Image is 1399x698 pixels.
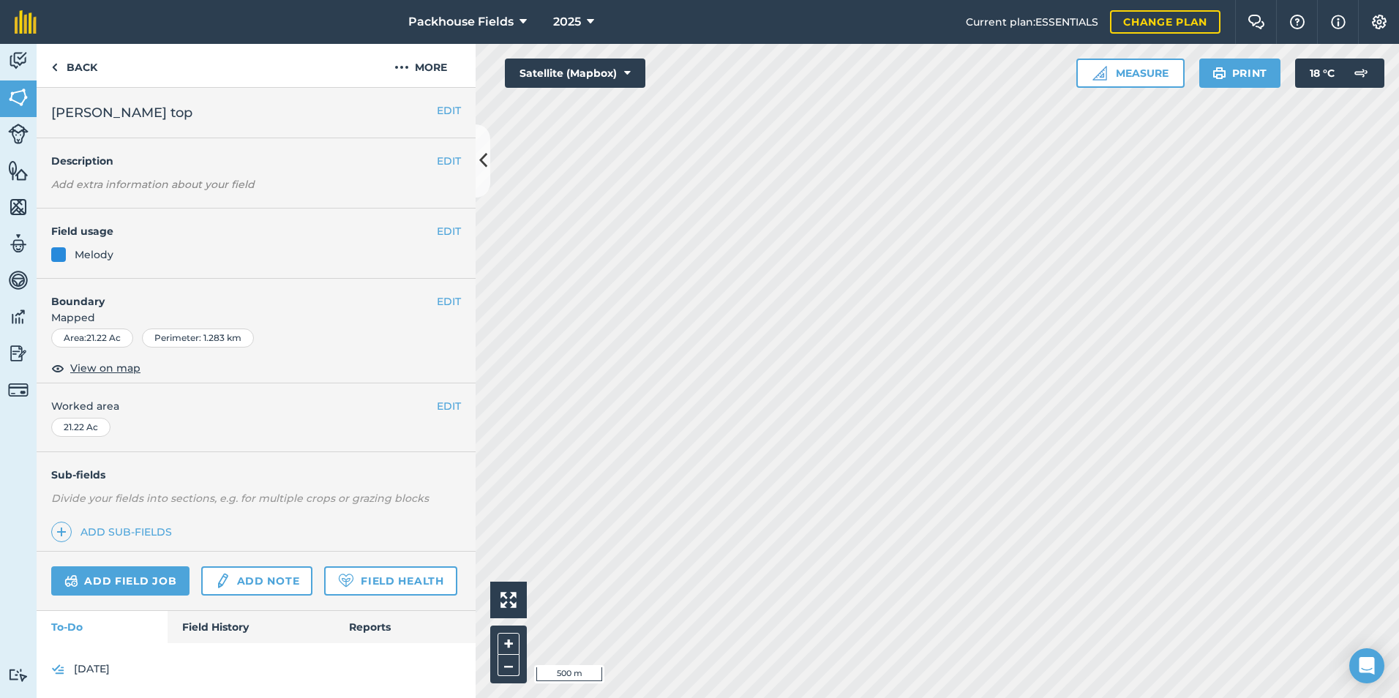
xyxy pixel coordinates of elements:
img: svg+xml;base64,PD94bWwgdmVyc2lvbj0iMS4wIiBlbmNvZGluZz0idXRmLTgiPz4KPCEtLSBHZW5lcmF0b3I6IEFkb2JlIE... [1346,59,1376,88]
div: Perimeter : 1.283 km [142,329,254,348]
button: – [498,655,520,676]
img: svg+xml;base64,PHN2ZyB4bWxucz0iaHR0cDovL3d3dy53My5vcmcvMjAwMC9zdmciIHdpZHRoPSI1NiIgaGVpZ2h0PSI2MC... [8,160,29,181]
img: A cog icon [1370,15,1388,29]
button: 18 °C [1295,59,1384,88]
img: svg+xml;base64,PHN2ZyB4bWxucz0iaHR0cDovL3d3dy53My5vcmcvMjAwMC9zdmciIHdpZHRoPSI1NiIgaGVpZ2h0PSI2MC... [8,196,29,218]
button: EDIT [437,223,461,239]
a: Change plan [1110,10,1220,34]
button: Print [1199,59,1281,88]
img: svg+xml;base64,PD94bWwgdmVyc2lvbj0iMS4wIiBlbmNvZGluZz0idXRmLTgiPz4KPCEtLSBHZW5lcmF0b3I6IEFkb2JlIE... [214,572,230,590]
a: [DATE] [51,658,461,681]
span: 18 ° C [1310,59,1335,88]
button: More [366,44,476,87]
img: svg+xml;base64,PD94bWwgdmVyc2lvbj0iMS4wIiBlbmNvZGluZz0idXRmLTgiPz4KPCEtLSBHZW5lcmF0b3I6IEFkb2JlIE... [51,661,65,678]
a: Field History [168,611,334,643]
img: svg+xml;base64,PD94bWwgdmVyc2lvbj0iMS4wIiBlbmNvZGluZz0idXRmLTgiPz4KPCEtLSBHZW5lcmF0b3I6IEFkb2JlIE... [8,269,29,291]
button: View on map [51,359,140,377]
em: Divide your fields into sections, e.g. for multiple crops or grazing blocks [51,492,429,505]
span: Mapped [37,309,476,326]
em: Add extra information about your field [51,178,255,191]
a: Add note [201,566,312,596]
img: svg+xml;base64,PHN2ZyB4bWxucz0iaHR0cDovL3d3dy53My5vcmcvMjAwMC9zdmciIHdpZHRoPSIxNCIgaGVpZ2h0PSIyNC... [56,523,67,541]
button: Satellite (Mapbox) [505,59,645,88]
button: EDIT [437,293,461,309]
span: Current plan : ESSENTIALS [966,14,1098,30]
span: Worked area [51,398,461,414]
h4: Field usage [51,223,437,239]
img: svg+xml;base64,PD94bWwgdmVyc2lvbj0iMS4wIiBlbmNvZGluZz0idXRmLTgiPz4KPCEtLSBHZW5lcmF0b3I6IEFkb2JlIE... [8,233,29,255]
img: Four arrows, one pointing top left, one top right, one bottom right and the last bottom left [500,592,517,608]
img: svg+xml;base64,PD94bWwgdmVyc2lvbj0iMS4wIiBlbmNvZGluZz0idXRmLTgiPz4KPCEtLSBHZW5lcmF0b3I6IEFkb2JlIE... [8,306,29,328]
h4: Boundary [37,279,437,309]
img: svg+xml;base64,PHN2ZyB4bWxucz0iaHR0cDovL3d3dy53My5vcmcvMjAwMC9zdmciIHdpZHRoPSIxOSIgaGVpZ2h0PSIyNC... [1212,64,1226,82]
img: Ruler icon [1092,66,1107,80]
span: View on map [70,360,140,376]
img: svg+xml;base64,PD94bWwgdmVyc2lvbj0iMS4wIiBlbmNvZGluZz0idXRmLTgiPz4KPCEtLSBHZW5lcmF0b3I6IEFkb2JlIE... [64,572,78,590]
button: EDIT [437,398,461,414]
div: Melody [75,247,113,263]
img: fieldmargin Logo [15,10,37,34]
img: svg+xml;base64,PHN2ZyB4bWxucz0iaHR0cDovL3d3dy53My5vcmcvMjAwMC9zdmciIHdpZHRoPSIxNyIgaGVpZ2h0PSIxNy... [1331,13,1346,31]
div: 21.22 Ac [51,418,110,437]
a: Add field job [51,566,190,596]
img: svg+xml;base64,PD94bWwgdmVyc2lvbj0iMS4wIiBlbmNvZGluZz0idXRmLTgiPz4KPCEtLSBHZW5lcmF0b3I6IEFkb2JlIE... [8,124,29,144]
span: 2025 [553,13,581,31]
button: Measure [1076,59,1185,88]
div: Open Intercom Messenger [1349,648,1384,683]
img: svg+xml;base64,PD94bWwgdmVyc2lvbj0iMS4wIiBlbmNvZGluZz0idXRmLTgiPz4KPCEtLSBHZW5lcmF0b3I6IEFkb2JlIE... [8,50,29,72]
a: Field Health [324,566,457,596]
a: To-Do [37,611,168,643]
button: + [498,633,520,655]
a: Add sub-fields [51,522,178,542]
img: svg+xml;base64,PHN2ZyB4bWxucz0iaHR0cDovL3d3dy53My5vcmcvMjAwMC9zdmciIHdpZHRoPSI5IiBoZWlnaHQ9IjI0Ii... [51,59,58,76]
h4: Description [51,153,461,169]
button: EDIT [437,153,461,169]
a: Back [37,44,112,87]
span: [PERSON_NAME] top [51,102,192,123]
img: A question mark icon [1289,15,1306,29]
h4: Sub-fields [37,467,476,483]
img: svg+xml;base64,PD94bWwgdmVyc2lvbj0iMS4wIiBlbmNvZGluZz0idXRmLTgiPz4KPCEtLSBHZW5lcmF0b3I6IEFkb2JlIE... [8,668,29,682]
img: svg+xml;base64,PHN2ZyB4bWxucz0iaHR0cDovL3d3dy53My5vcmcvMjAwMC9zdmciIHdpZHRoPSI1NiIgaGVpZ2h0PSI2MC... [8,86,29,108]
img: svg+xml;base64,PD94bWwgdmVyc2lvbj0iMS4wIiBlbmNvZGluZz0idXRmLTgiPz4KPCEtLSBHZW5lcmF0b3I6IEFkb2JlIE... [8,380,29,400]
span: Packhouse Fields [408,13,514,31]
button: EDIT [437,102,461,119]
img: svg+xml;base64,PHN2ZyB4bWxucz0iaHR0cDovL3d3dy53My5vcmcvMjAwMC9zdmciIHdpZHRoPSIxOCIgaGVpZ2h0PSIyNC... [51,359,64,377]
img: Two speech bubbles overlapping with the left bubble in the forefront [1248,15,1265,29]
div: Area : 21.22 Ac [51,329,133,348]
img: svg+xml;base64,PD94bWwgdmVyc2lvbj0iMS4wIiBlbmNvZGluZz0idXRmLTgiPz4KPCEtLSBHZW5lcmF0b3I6IEFkb2JlIE... [8,342,29,364]
img: svg+xml;base64,PHN2ZyB4bWxucz0iaHR0cDovL3d3dy53My5vcmcvMjAwMC9zdmciIHdpZHRoPSIyMCIgaGVpZ2h0PSIyNC... [394,59,409,76]
a: Reports [334,611,476,643]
